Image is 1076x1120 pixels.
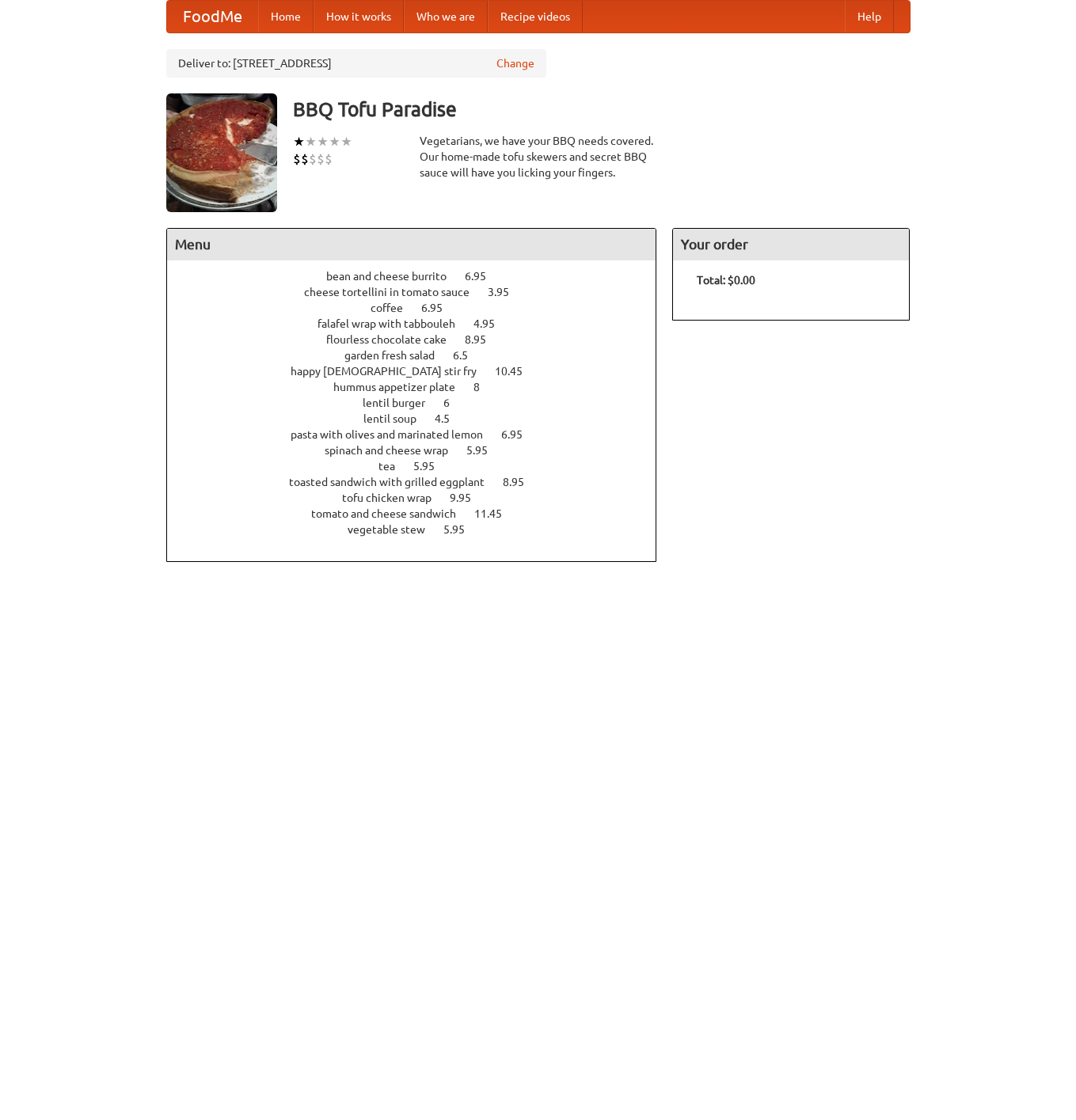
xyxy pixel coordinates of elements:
[166,93,277,212] img: angular.jpg
[488,1,583,32] a: Recipe videos
[329,133,340,150] li: ★
[258,1,314,32] a: Home
[342,492,447,504] span: tofu chicken wrap
[317,133,329,150] li: ★
[317,317,524,330] a: falafel wrap with tabbouleh 4.95
[404,1,488,32] a: Who we are
[340,133,352,150] li: ★
[465,270,502,283] span: 6.95
[291,428,552,441] a: pasta with olives and marinated lemon 6.95
[326,333,462,346] span: flourless chocolate cake
[348,523,494,536] a: vegetable stew 5.95
[466,444,504,457] span: 5.95
[496,55,534,71] a: Change
[325,150,333,168] li: $
[289,476,500,488] span: toasted sandwich with grilled eggplant
[378,460,411,473] span: tea
[697,274,755,287] b: Total: $0.00
[363,397,441,409] span: lentil burger
[450,492,487,504] span: 9.95
[501,428,538,441] span: 6.95
[167,1,258,32] a: FoodMe
[673,229,909,260] h4: Your order
[314,1,404,32] a: How it works
[311,507,531,520] a: tomato and cheese sandwich 11.45
[167,229,656,260] h4: Menu
[435,412,466,425] span: 4.5
[344,349,451,362] span: garden fresh salad
[488,286,525,298] span: 3.95
[378,460,464,473] a: tea 5.95
[304,286,538,298] a: cheese tortellini in tomato sauce 3.95
[325,444,517,457] a: spinach and cheese wrap 5.95
[293,150,301,168] li: $
[317,317,471,330] span: falafel wrap with tabbouleh
[845,1,894,32] a: Help
[420,133,657,180] div: Vegetarians, we have your BBQ needs covered. Our home-made tofu skewers and secret BBQ sauce will...
[503,476,540,488] span: 8.95
[453,349,484,362] span: 6.5
[413,460,451,473] span: 5.95
[443,523,481,536] span: 5.95
[317,150,325,168] li: $
[421,302,458,314] span: 6.95
[301,150,309,168] li: $
[363,412,479,425] a: lentil soup 4.5
[326,333,515,346] a: flourless chocolate cake 8.95
[291,428,499,441] span: pasta with olives and marinated lemon
[371,302,419,314] span: coffee
[465,333,502,346] span: 8.95
[344,349,497,362] a: garden fresh salad 6.5
[291,365,552,378] a: happy [DEMOGRAPHIC_DATA] stir fry 10.45
[166,49,546,78] div: Deliver to: [STREET_ADDRESS]
[305,133,317,150] li: ★
[289,476,553,488] a: toasted sandwich with grilled eggplant 8.95
[311,507,472,520] span: tomato and cheese sandwich
[293,93,911,125] h3: BBQ Tofu Paradise
[333,381,471,393] span: hummus appetizer plate
[495,365,538,378] span: 10.45
[333,381,509,393] a: hummus appetizer plate 8
[304,286,485,298] span: cheese tortellini in tomato sauce
[474,507,518,520] span: 11.45
[363,412,432,425] span: lentil soup
[342,492,500,504] a: tofu chicken wrap 9.95
[363,397,479,409] a: lentil burger 6
[348,523,441,536] span: vegetable stew
[291,365,492,378] span: happy [DEMOGRAPHIC_DATA] stir fry
[371,302,472,314] a: coffee 6.95
[443,397,466,409] span: 6
[473,317,511,330] span: 4.95
[309,150,317,168] li: $
[325,444,464,457] span: spinach and cheese wrap
[293,133,305,150] li: ★
[326,270,462,283] span: bean and cheese burrito
[473,381,496,393] span: 8
[326,270,515,283] a: bean and cheese burrito 6.95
